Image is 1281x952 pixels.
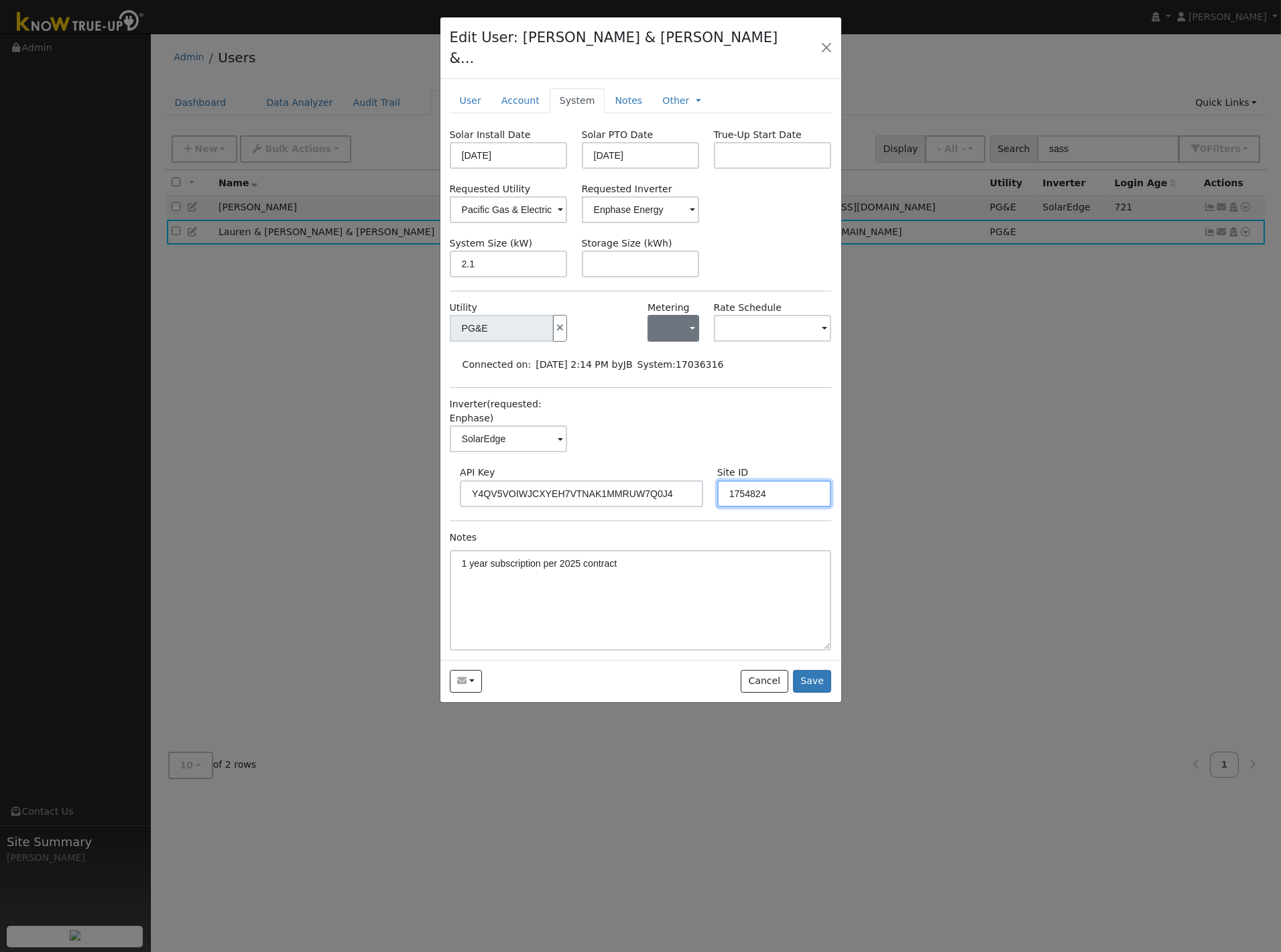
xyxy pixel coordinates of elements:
[582,182,700,196] label: Requested Inverter
[460,355,534,374] td: Connected on:
[450,315,554,342] input: Select a Utility
[550,88,605,113] a: System
[450,27,804,69] h4: Edit User: [PERSON_NAME] & [PERSON_NAME] &...
[623,359,633,370] span: Josh Bolt
[582,128,654,142] label: Solar PTO Date
[741,670,788,693] button: Cancel
[450,301,477,315] label: Utility
[491,88,550,113] a: Account
[450,88,491,113] a: User
[450,397,568,425] label: Inverter
[450,425,568,452] input: Select an Inverter
[605,88,652,113] a: Notes
[793,670,832,693] button: Save
[450,128,531,142] label: Solar Install Date
[662,94,689,108] a: Other
[450,399,542,423] span: (requested: Enphase)
[582,236,672,251] label: Storage Size (kWh)
[717,466,749,480] label: Site ID
[635,355,726,374] td: System:
[450,196,568,223] input: Select a Utility
[648,301,690,315] label: Metering
[714,301,782,315] label: H2ETOUCN
[450,531,477,545] label: Notes
[534,355,635,374] td: [DATE] 2:14 PM by
[450,670,483,693] button: lsass13+@yahoo.com
[460,466,495,480] label: API Key
[676,359,724,370] span: 17036316
[553,315,568,342] button: Disconnect Utility
[450,182,568,196] label: Requested Utility
[582,196,700,223] input: Select an Inverter
[714,128,802,142] label: True-Up Start Date
[450,236,532,251] label: System Size (kW)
